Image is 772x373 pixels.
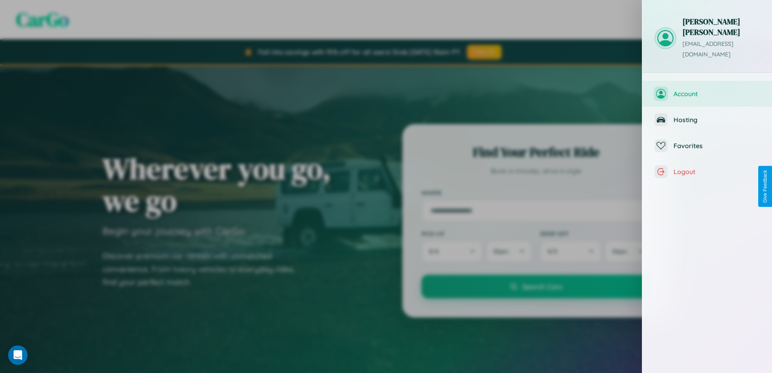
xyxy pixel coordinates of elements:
button: Favorites [642,133,772,159]
span: Favorites [674,142,760,150]
span: Hosting [674,116,760,124]
button: Account [642,81,772,107]
span: Account [674,90,760,98]
p: [EMAIL_ADDRESS][DOMAIN_NAME] [682,39,760,60]
button: Hosting [642,107,772,133]
div: Give Feedback [762,170,768,203]
button: Logout [642,159,772,185]
h3: [PERSON_NAME] [PERSON_NAME] [682,16,760,37]
span: Logout [674,168,760,176]
div: Open Intercom Messenger [8,345,28,365]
